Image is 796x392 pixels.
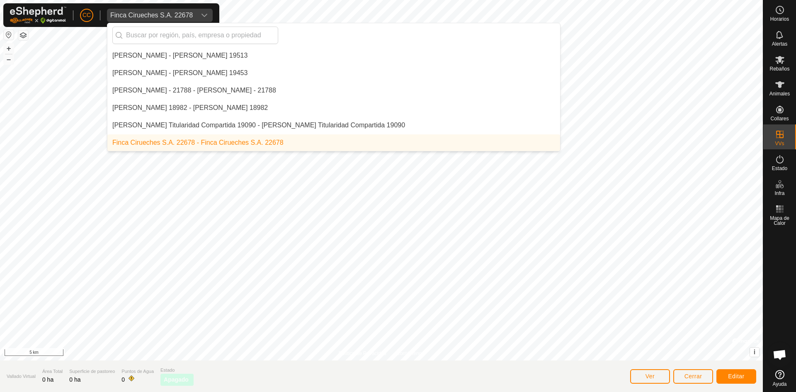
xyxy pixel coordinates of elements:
li: Fernando Alcalde Gonzalez 19513 [107,47,560,64]
span: Collares [770,116,789,121]
li: Ferreira Salazar Titularidad Compartida 19090 [107,117,560,134]
a: Contáctenos [396,350,424,357]
button: i [750,348,759,357]
span: Animales [769,91,790,96]
span: Superficie de pastoreo [69,368,115,375]
span: VVs [775,141,784,146]
li: Fernando Jose Martin Soriano 19453 [107,65,560,81]
span: Ayuda [773,382,787,387]
button: Capas del Mapa [18,30,28,40]
span: Estado [160,367,194,374]
div: dropdown trigger [196,9,213,22]
span: 0 ha [42,376,53,383]
div: Finca Cirueches S.A. 22678 [110,12,193,19]
button: Cerrar [673,369,713,384]
li: Finca Cirueches S.A. 22678 [107,134,560,151]
div: Chat abierto [767,342,792,367]
div: [PERSON_NAME] - 21788 - [PERSON_NAME] - 21788 [112,85,276,95]
span: 0 [121,376,125,383]
span: Cerrar [684,373,702,380]
span: Rebaños [769,66,789,71]
div: [PERSON_NAME] 18982 - [PERSON_NAME] 18982 [112,103,268,113]
span: 0 ha [69,376,80,383]
span: Mapa de Calor [765,216,794,226]
button: – [4,54,14,64]
span: Infra [774,191,784,196]
button: + [4,44,14,54]
span: i [754,348,755,355]
button: Restablecer Mapa [4,30,14,40]
span: Puntos de Agua [121,368,154,375]
a: Política de Privacidad [339,350,386,357]
div: Finca Cirueches S.A. 22678 - Finca Cirueches S.A. 22678 [112,138,284,148]
li: Fernando Pilart Medina 18982 [107,100,560,116]
div: [PERSON_NAME] - [PERSON_NAME] 19513 [112,51,248,61]
span: Área Total [42,368,63,375]
span: Vallado Virtual [7,373,36,380]
button: Ver [630,369,670,384]
span: CC [83,11,91,19]
span: Editar [728,373,745,380]
button: Editar [716,369,756,384]
div: [PERSON_NAME] - [PERSON_NAME] 19453 [112,68,248,78]
input: Buscar por región, país, empresa o propiedad [112,27,278,44]
span: Horarios [770,17,789,22]
span: Alertas [772,41,787,46]
a: Ayuda [763,367,796,390]
span: Ver [646,373,655,380]
li: Fernando Mendez Nunez - 21788 [107,82,560,99]
span: Finca Cirueches S.A. 22678 [107,9,196,22]
span: Estado [772,166,787,171]
span: Apagado [164,375,189,384]
img: Logo Gallagher [10,7,66,24]
div: [PERSON_NAME] Titularidad Compartida 19090 - [PERSON_NAME] Titularidad Compartida 19090 [112,120,405,130]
